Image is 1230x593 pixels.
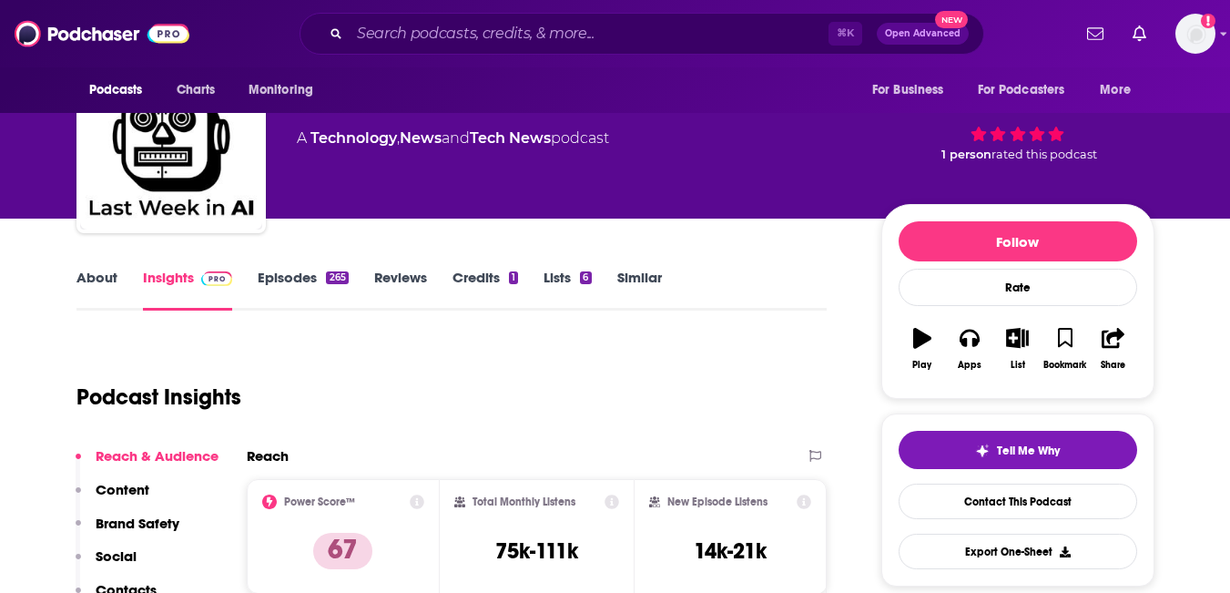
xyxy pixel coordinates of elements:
button: Export One-Sheet [899,534,1137,569]
span: Podcasts [89,77,143,103]
button: open menu [236,73,337,107]
div: 265 [326,271,348,284]
span: Tell Me Why [997,444,1060,458]
span: and [442,129,470,147]
div: 67 1 personrated this podcast [881,60,1154,173]
div: 6 [580,271,591,284]
a: InsightsPodchaser Pro [143,269,233,311]
button: open menu [1087,73,1154,107]
a: Show notifications dropdown [1080,18,1111,49]
button: Show profile menu [1175,14,1215,54]
div: Rate [899,269,1137,306]
span: For Podcasters [978,77,1065,103]
h2: New Episode Listens [667,496,767,508]
img: Last Week in AI [80,47,262,230]
button: Content [76,481,149,515]
button: Reach & Audience [76,447,219,481]
a: Charts [165,73,227,107]
a: Show notifications dropdown [1125,18,1154,49]
button: Social [76,547,137,581]
span: Logged in as kindrieri [1175,14,1215,54]
button: List [993,316,1041,382]
div: List [1011,360,1025,371]
a: Credits1 [452,269,518,311]
a: Contact This Podcast [899,484,1137,519]
h2: Reach [247,447,289,465]
a: Lists6 [544,269,591,311]
button: Open AdvancedNew [877,23,969,45]
h1: Podcast Insights [76,383,241,411]
span: , [397,129,400,147]
a: About [76,269,117,311]
img: User Profile [1175,14,1215,54]
span: For Business [872,77,944,103]
p: Content [96,481,149,498]
a: Technology [310,129,397,147]
div: Search podcasts, credits, & more... [300,13,984,55]
h2: Power Score™ [284,496,355,508]
h3: 75k-111k [495,537,578,565]
span: New [935,11,968,28]
button: open menu [76,73,167,107]
p: Social [96,547,137,565]
div: 1 [509,271,518,284]
div: Bookmark [1043,360,1086,371]
button: Follow [899,221,1137,261]
button: Share [1089,316,1136,382]
svg: Add a profile image [1201,14,1215,28]
span: rated this podcast [991,148,1097,161]
div: A podcast [297,128,609,149]
button: Brand Safety [76,515,179,548]
img: Podchaser Pro [201,271,233,286]
img: tell me why sparkle [975,444,990,458]
button: open menu [859,73,967,107]
button: tell me why sparkleTell Me Why [899,431,1137,469]
a: Episodes265 [258,269,348,311]
input: Search podcasts, credits, & more... [350,19,828,48]
h3: 14k-21k [694,537,767,565]
p: 67 [313,533,372,569]
button: Bookmark [1042,316,1089,382]
a: Reviews [374,269,427,311]
div: Apps [958,360,981,371]
span: Open Advanced [885,29,961,38]
span: 1 person [941,148,991,161]
span: Monitoring [249,77,313,103]
a: Similar [617,269,662,311]
span: More [1100,77,1131,103]
div: Share [1101,360,1125,371]
div: Play [912,360,931,371]
button: open menu [966,73,1092,107]
img: Podchaser - Follow, Share and Rate Podcasts [15,16,189,51]
p: Reach & Audience [96,447,219,465]
a: Tech News [470,129,551,147]
span: ⌘ K [828,22,862,46]
h2: Total Monthly Listens [473,496,575,508]
span: Charts [177,77,216,103]
p: Brand Safety [96,515,179,532]
a: News [400,129,442,147]
button: Play [899,316,946,382]
button: Apps [946,316,993,382]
